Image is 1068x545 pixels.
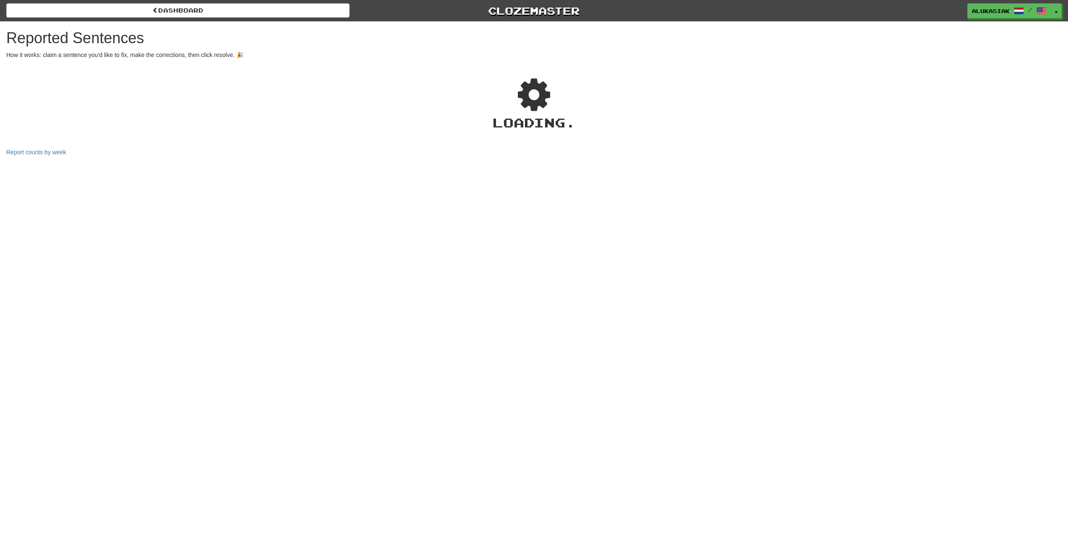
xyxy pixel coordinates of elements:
[362,3,705,18] a: Clozemaster
[972,7,1010,15] span: alukasiak
[6,3,350,18] a: Dashboard
[6,149,66,156] a: Report counts by week
[6,114,1062,132] div: Loading .
[6,51,1062,59] p: How it works: claim a sentence you'd like to fix, make the corrections, then click resolve. 🎉
[1028,7,1032,13] span: /
[967,3,1051,18] a: alukasiak /
[6,30,1062,47] h1: Reported Sentences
